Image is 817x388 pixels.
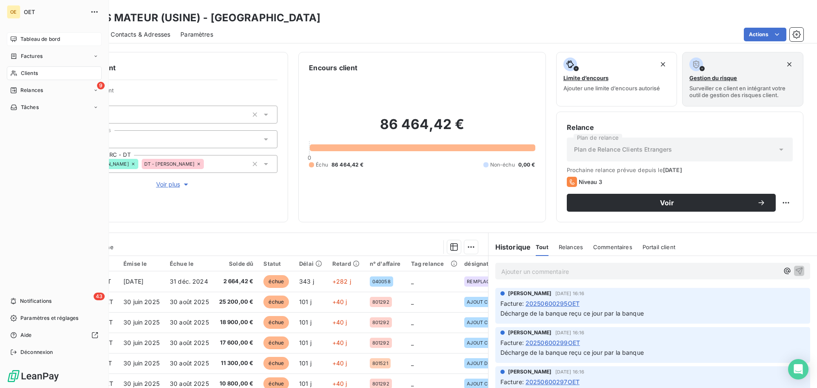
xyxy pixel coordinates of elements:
[20,297,51,305] span: Notifications
[263,316,289,329] span: échue
[411,380,414,387] span: _
[7,5,20,19] div: OE
[563,85,660,92] span: Ajouter une limite d’encours autorisé
[500,310,644,317] span: Décharge de la banque reçu ce jour par la banque
[370,260,401,267] div: n° d'affaire
[574,145,672,154] span: Plan de Relance Clients Etrangers
[21,52,43,60] span: Factures
[219,277,254,286] span: 2 664,42 €
[500,338,524,347] span: Facture :
[490,161,515,169] span: Non-échu
[20,314,78,322] span: Paramètres et réglages
[24,9,85,15] span: OET
[21,69,38,77] span: Clients
[156,180,190,189] span: Voir plus
[299,339,311,346] span: 101 j
[219,318,254,327] span: 18 900,00 €
[7,328,102,342] a: Aide
[94,293,105,300] span: 43
[372,340,389,345] span: 801292
[299,359,311,367] span: 101 j
[500,377,524,386] span: Facture :
[332,298,347,305] span: +40 j
[332,278,351,285] span: +282 j
[411,319,414,326] span: _
[219,339,254,347] span: 17 600,00 €
[467,361,504,366] span: AJOUT DÉFAUTS GRAISSAGE ET CR PRESSES
[467,299,504,305] span: AJOUT CELLULES CMV
[219,359,254,368] span: 11 300,00 €
[577,199,757,206] span: Voir
[536,244,548,250] span: Tout
[170,359,209,367] span: 30 août 2025
[123,298,160,305] span: 30 juin 2025
[500,299,524,308] span: Facture :
[411,260,454,267] div: Tag relance
[20,348,53,356] span: Déconnexion
[263,336,289,349] span: échue
[411,278,414,285] span: _
[556,52,677,106] button: Limite d’encoursAjouter une limite d’encours autorisé
[744,28,786,41] button: Actions
[309,116,535,141] h2: 86 464,42 €
[75,10,320,26] h3: ALMES MATEUR (USINE) - [GEOGRAPHIC_DATA]
[123,278,143,285] span: [DATE]
[170,339,209,346] span: 30 août 2025
[180,30,213,39] span: Paramètres
[170,380,209,387] span: 30 août 2025
[332,319,347,326] span: +40 j
[563,75,608,81] span: Limite d’encours
[299,380,311,387] span: 101 j
[372,381,389,386] span: 801292
[593,244,632,250] span: Commentaires
[20,331,32,339] span: Aide
[567,122,793,132] h6: Relance
[411,298,414,305] span: _
[555,369,585,374] span: [DATE] 16:16
[97,82,105,89] span: 9
[123,359,160,367] span: 30 juin 2025
[7,369,60,383] img: Logo LeanPay
[332,380,347,387] span: +40 j
[332,359,347,367] span: +40 j
[263,296,289,308] span: échue
[69,87,277,99] span: Propriétés Client
[123,380,160,387] span: 30 juin 2025
[559,244,583,250] span: Relances
[411,339,414,346] span: _
[123,319,160,326] span: 30 juin 2025
[219,298,254,306] span: 25 200,00 €
[111,30,170,39] span: Contacts & Adresses
[372,320,389,325] span: 801292
[308,154,311,161] span: 0
[331,161,364,169] span: 86 464,42 €
[170,278,208,285] span: 31 déc. 2024
[263,260,289,267] div: Statut
[20,35,60,43] span: Tableau de bord
[332,339,347,346] span: +40 j
[788,359,808,379] div: Open Intercom Messenger
[411,359,414,367] span: _
[316,161,328,169] span: Échu
[682,52,803,106] button: Gestion du risqueSurveiller ce client en intégrant votre outil de gestion des risques client.
[508,290,552,297] span: [PERSON_NAME]
[663,167,682,173] span: [DATE]
[332,260,360,267] div: Retard
[299,278,314,285] span: 343 j
[263,275,289,288] span: échue
[204,160,211,168] input: Ajouter une valeur
[299,298,311,305] span: 101 j
[123,339,160,346] span: 30 juin 2025
[20,86,43,94] span: Relances
[689,85,796,98] span: Surveiller ce client en intégrant votre outil de gestion des risques client.
[372,279,391,284] span: 040058
[508,368,552,376] span: [PERSON_NAME]
[144,161,195,167] span: DT - [PERSON_NAME]
[689,75,737,81] span: Gestion du risque
[21,103,39,111] span: Tâches
[170,260,209,267] div: Échue le
[299,319,311,326] span: 101 j
[579,178,602,185] span: Niveau 3
[219,379,254,388] span: 10 800,00 €
[51,63,277,73] h6: Informations client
